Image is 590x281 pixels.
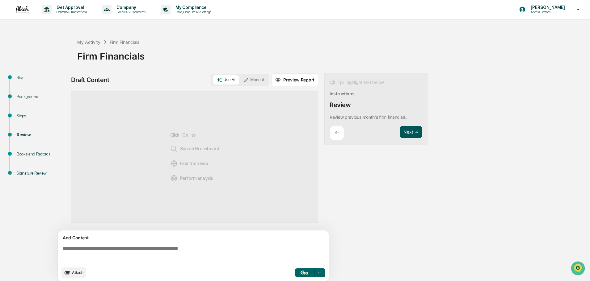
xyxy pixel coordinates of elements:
[240,75,268,85] button: Manual
[295,268,314,277] button: Go
[112,5,149,10] p: Company
[272,73,318,86] button: Preview Report
[213,75,239,85] button: Use AI
[6,78,11,83] div: 🖐️
[6,13,112,23] p: How can we help?
[61,105,75,109] span: Pylon
[17,132,67,138] div: Review
[17,93,67,100] div: Background
[12,78,40,84] span: Preclearance
[526,5,568,10] p: [PERSON_NAME]
[330,101,351,109] div: Review
[15,5,30,14] img: logo
[72,270,83,275] span: Attach
[112,10,149,14] p: Policies & Documents
[110,39,139,45] div: Firm Financials
[77,46,587,62] div: Firm Financials
[330,79,384,86] div: Tip: Highlight text below
[61,234,325,242] div: Add Content
[171,10,214,14] p: Data, Deadlines & Settings
[170,175,178,182] img: Analysis
[301,271,308,275] img: Go
[12,89,39,96] span: Data Lookup
[170,101,219,213] div: Click "Go" to
[4,75,42,86] a: 🖐️Preclearance
[61,267,86,278] button: upload document
[400,126,422,138] button: Next ➔
[4,87,41,98] a: 🔎Data Lookup
[170,160,208,167] span: Find from web
[330,91,355,96] div: Instructions
[330,114,407,120] p: Review previous month's firm financials.
[44,104,75,109] a: Powered byPylon
[170,145,178,152] img: Search
[6,47,17,58] img: 1746055101610-c473b297-6a78-478c-a979-82029cc54cd1
[51,78,77,84] span: Attestations
[570,261,587,277] iframe: Open customer support
[45,78,50,83] div: 🗄️
[71,76,109,84] div: Draft Content
[526,10,568,14] p: Access Persons
[170,175,213,182] span: Perform analysis
[17,170,67,176] div: Signature Review
[17,74,67,81] div: Start
[17,113,67,119] div: Steps
[170,160,178,167] img: Web
[21,47,101,53] div: Start new chat
[77,39,100,45] div: My Activity
[6,90,11,95] div: 🔎
[17,151,67,157] div: Books and Records
[42,75,79,86] a: 🗄️Attestations
[335,130,339,136] p: ←
[171,5,214,10] p: My Compliance
[21,53,78,58] div: We're available if you need us!
[52,5,90,10] p: Get Approval
[170,145,219,152] span: Search Greenboard
[52,10,90,14] p: Content & Transactions
[105,49,112,56] button: Start new chat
